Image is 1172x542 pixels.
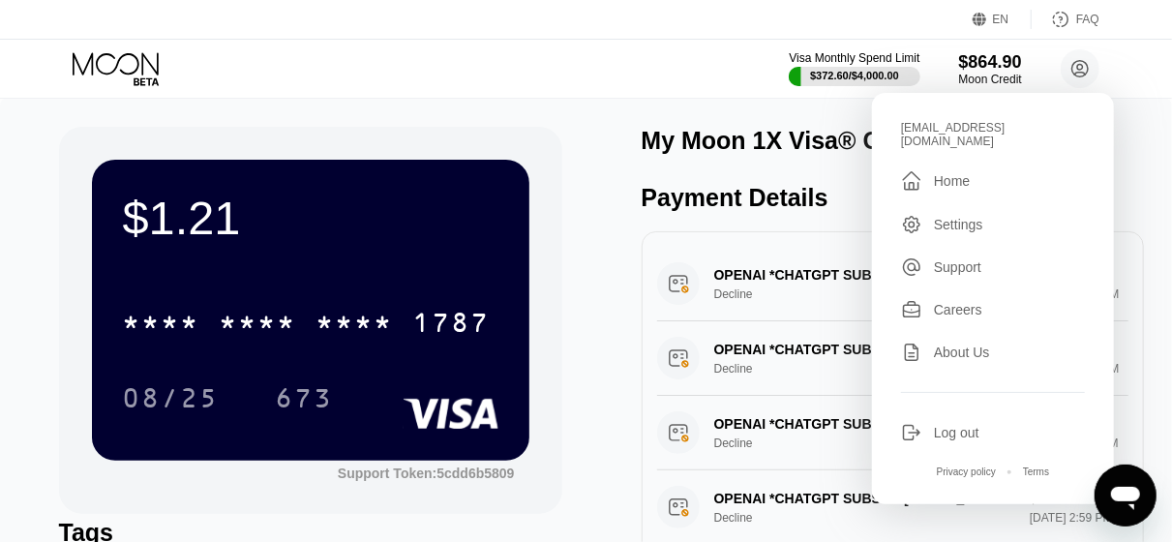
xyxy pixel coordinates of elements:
[934,217,983,232] div: Settings
[901,169,922,193] div: 
[934,259,981,275] div: Support
[934,302,982,317] div: Careers
[789,51,919,65] div: Visa Monthly Spend Limit
[937,467,996,477] div: Privacy policy
[1076,13,1099,26] div: FAQ
[959,52,1022,86] div: $864.90Moon Credit
[642,127,918,155] div: My Moon 1X Visa® Card
[1023,467,1049,477] div: Terms
[810,70,899,81] div: $372.60 / $4,000.00
[413,310,491,341] div: 1787
[934,173,970,189] div: Home
[901,422,1085,443] div: Log out
[276,385,334,416] div: 673
[959,52,1022,73] div: $864.90
[338,466,515,481] div: Support Token:5cdd6b5809
[261,374,348,422] div: 673
[934,425,979,440] div: Log out
[993,13,1009,26] div: EN
[1032,10,1099,29] div: FAQ
[901,214,1085,235] div: Settings
[959,73,1022,86] div: Moon Credit
[901,169,1085,193] div: Home
[1095,465,1157,527] iframe: Кнопка запуска окна обмена сообщениями
[642,184,1145,212] div: Payment Details
[901,342,1085,363] div: About Us
[123,191,498,245] div: $1.21
[973,10,1032,29] div: EN
[901,256,1085,278] div: Support
[901,299,1085,320] div: Careers
[934,345,990,360] div: About Us
[108,374,234,422] div: 08/25
[123,385,220,416] div: 08/25
[789,51,919,86] div: Visa Monthly Spend Limit$372.60/$4,000.00
[901,121,1085,148] div: [EMAIL_ADDRESS][DOMAIN_NAME]
[338,466,515,481] div: Support Token: 5cdd6b5809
